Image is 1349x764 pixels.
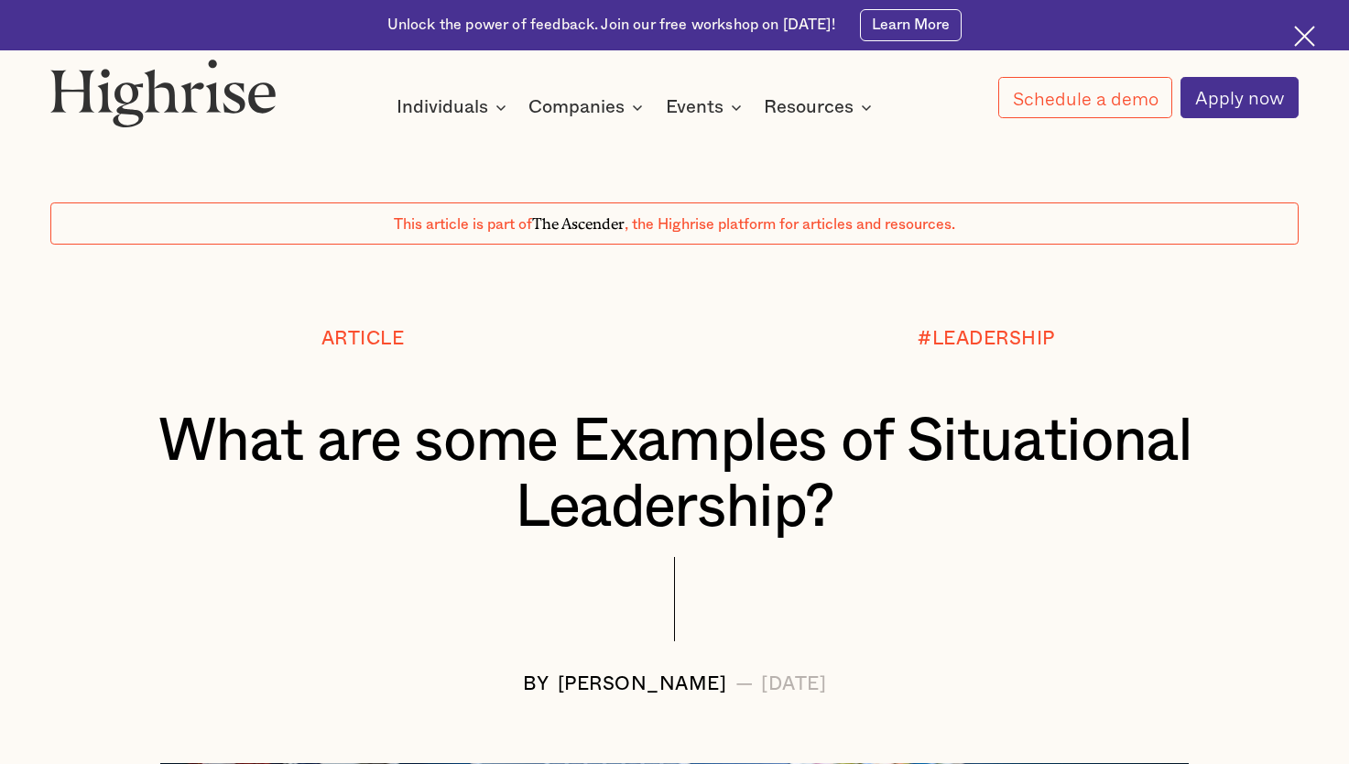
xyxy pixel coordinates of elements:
[998,77,1172,118] a: Schedule a demo
[764,96,854,118] div: Resources
[1294,26,1315,47] img: Cross icon
[918,329,1055,350] div: #LEADERSHIP
[523,674,549,695] div: BY
[558,674,727,695] div: [PERSON_NAME]
[532,212,625,229] span: The Ascender
[103,409,1246,540] h1: What are some Examples of Situational Leadership?
[625,217,955,232] span: , the Highrise platform for articles and resources.
[735,674,754,695] div: —
[528,96,648,118] div: Companies
[50,59,276,126] img: Highrise logo
[666,96,747,118] div: Events
[397,96,488,118] div: Individuals
[394,217,532,232] span: This article is part of
[764,96,877,118] div: Resources
[761,674,826,695] div: [DATE]
[1180,77,1299,118] a: Apply now
[528,96,625,118] div: Companies
[666,96,723,118] div: Events
[860,9,962,41] a: Learn More
[321,329,405,350] div: Article
[387,16,835,36] div: Unlock the power of feedback. Join our free workshop on [DATE]!
[397,96,512,118] div: Individuals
